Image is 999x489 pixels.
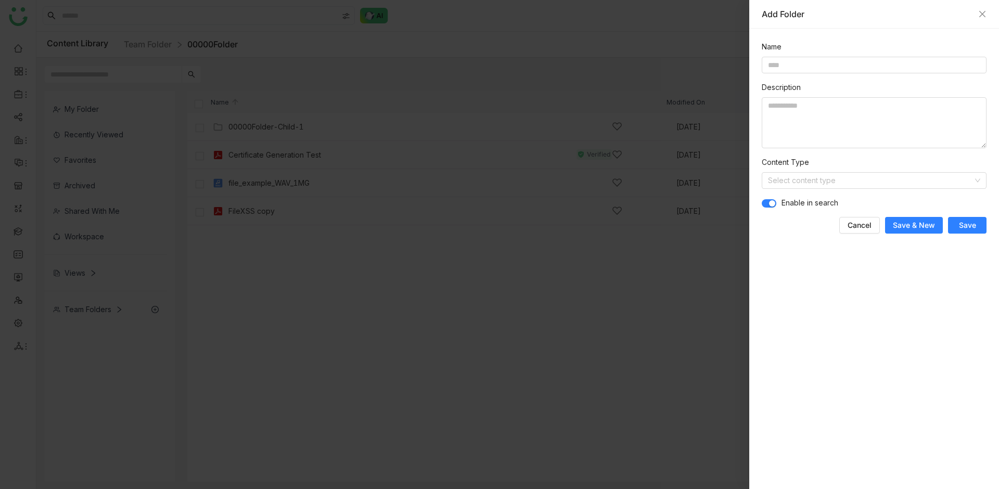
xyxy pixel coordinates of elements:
[839,217,880,234] button: Cancel
[782,197,838,209] span: Enable in search
[885,217,943,234] button: Save & New
[848,220,872,230] span: Cancel
[978,10,987,18] button: Close
[762,41,782,53] label: Name
[959,220,976,230] span: Save
[762,82,801,93] label: Description
[762,157,809,168] label: Content Type
[893,220,935,230] span: Save & New
[948,217,987,234] button: Save
[762,8,973,20] div: Add Folder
